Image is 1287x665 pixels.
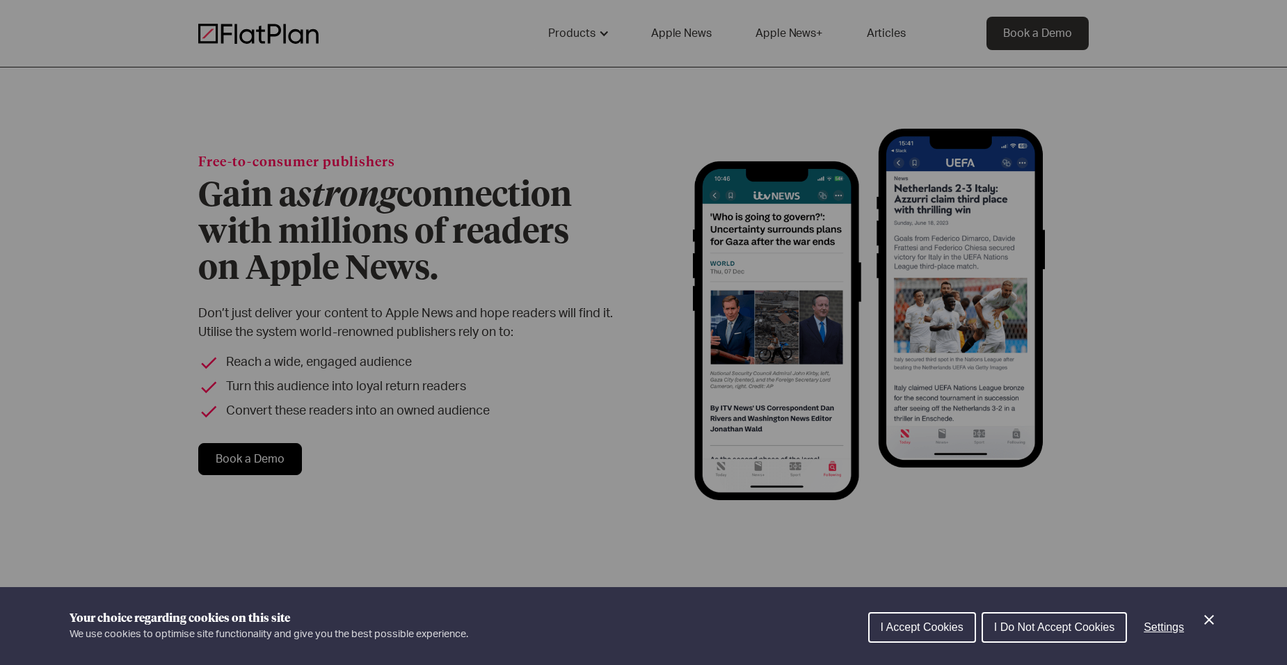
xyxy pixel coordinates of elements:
span: I Do Not Accept Cookies [994,621,1114,633]
button: I Accept Cookies [868,612,976,643]
span: I Accept Cookies [881,621,964,633]
button: Settings [1133,614,1195,641]
h1: Your choice regarding cookies on this site [70,610,468,627]
button: I Do Not Accept Cookies [982,612,1127,643]
button: Close Cookie Control [1201,611,1217,628]
p: We use cookies to optimise site functionality and give you the best possible experience. [70,627,468,642]
span: Settings [1144,621,1184,633]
